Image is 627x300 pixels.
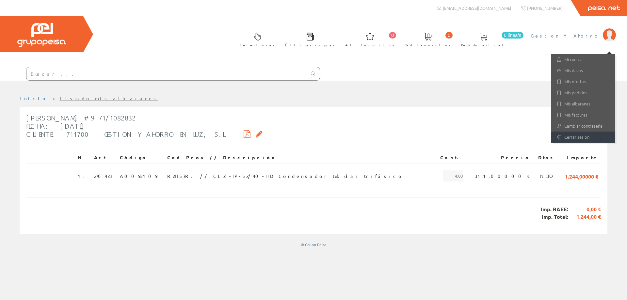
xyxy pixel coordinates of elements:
span: NETO [540,170,555,182]
span: 0,00 € [568,206,601,213]
span: 1.244,00 € [568,213,601,221]
span: Últimas compras [285,42,335,48]
a: Gestion Y Ahorro [531,27,616,33]
th: Cant. [434,152,465,164]
span: R2H57R. // CLZ-FP-52/40-HD Condensador tubular trifásico [167,170,403,182]
input: Buscar ... [26,67,307,80]
div: Imp. RAEE: Imp. Total: [26,197,601,229]
span: [PHONE_NUMBER] [527,5,563,11]
th: Código [117,152,165,164]
span: 1.244,00000 € [565,170,598,182]
i: Solicitar por email copia firmada [256,132,263,136]
th: Cod Prov // Descripción [165,152,434,164]
a: Mis facturas [551,109,615,120]
th: Dtos [533,152,558,164]
th: N [75,152,91,164]
span: 0 línea/s [502,32,523,39]
a: Mis ofertas [551,76,615,87]
span: Selectores [240,42,275,48]
a: Mis pedidos [551,87,615,98]
a: Cambiar contraseña [551,120,615,132]
span: A0093109 [120,170,157,182]
a: Cerrar sesión [551,132,615,143]
th: Art [91,152,117,164]
span: 0 [445,32,453,39]
th: Importe [558,152,601,164]
span: 1 [78,170,89,182]
a: Mis albaranes [551,98,615,109]
span: 311,00000 € [475,170,530,182]
a: Selectores [233,27,278,51]
a: Inicio [20,95,47,101]
i: Descargar PDF [244,132,250,136]
span: Gestion Y Ahorro [531,32,600,39]
span: 4,00 [443,170,463,182]
a: . [83,173,89,179]
a: Últimas compras [279,27,338,51]
div: © Grupo Peisa [20,242,607,247]
span: 270423 [94,170,112,182]
span: Art. favoritos [345,42,394,48]
img: Grupo Peisa [17,23,66,47]
th: Precio [465,152,533,164]
span: 0 [389,32,396,39]
a: Mi cuenta [551,54,615,65]
a: Listado mis albaranes [60,95,158,101]
span: [EMAIL_ADDRESS][DOMAIN_NAME] [443,5,511,11]
span: Ped. favoritos [405,42,451,48]
span: [PERSON_NAME] #971/1082832 Fecha: [DATE] Cliente: 711700 - GESTION Y AHORRO EN LUZ, S.L. [26,114,228,138]
span: Pedido actual [461,42,506,48]
a: Mis datos [551,65,615,76]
